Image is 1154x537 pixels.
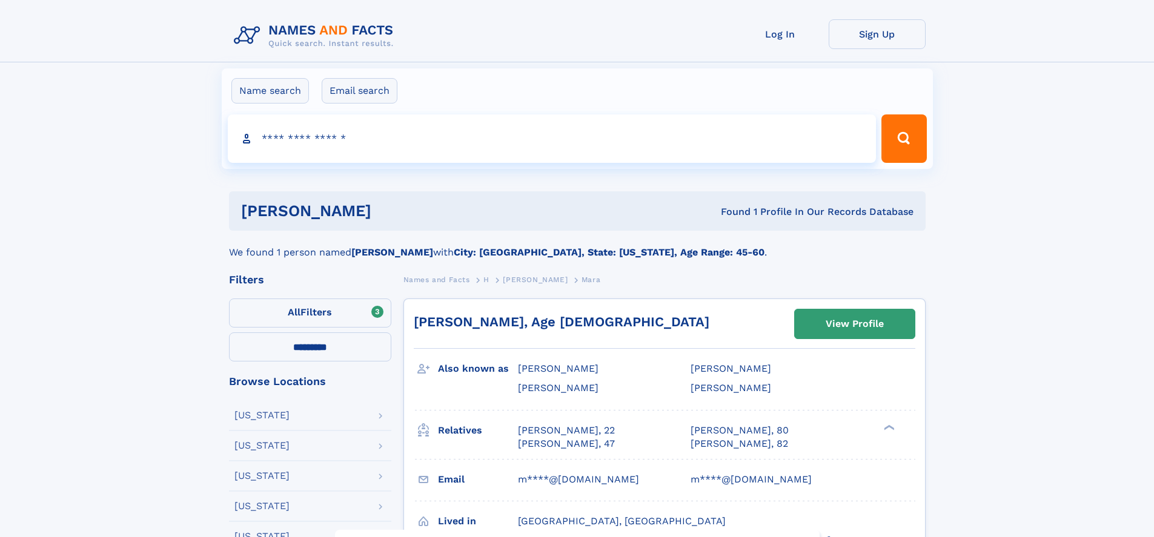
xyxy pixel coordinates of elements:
[503,275,568,284] span: [PERSON_NAME]
[322,78,397,104] label: Email search
[234,471,290,481] div: [US_STATE]
[229,298,391,328] label: Filters
[438,511,518,532] h3: Lived in
[691,382,771,394] span: [PERSON_NAME]
[403,272,470,287] a: Names and Facts
[483,272,489,287] a: H
[518,424,615,437] a: [PERSON_NAME], 22
[826,310,884,338] div: View Profile
[795,309,915,338] a: View Profile
[582,275,600,284] span: Mara
[518,382,599,394] span: [PERSON_NAME]
[438,420,518,441] h3: Relatives
[829,19,926,49] a: Sign Up
[518,363,599,374] span: [PERSON_NAME]
[438,469,518,490] h3: Email
[241,203,546,219] h1: [PERSON_NAME]
[234,410,290,420] div: [US_STATE]
[351,246,433,258] b: [PERSON_NAME]
[691,437,788,450] a: [PERSON_NAME], 82
[454,246,764,258] b: City: [GEOGRAPHIC_DATA], State: [US_STATE], Age Range: 45-60
[229,231,926,260] div: We found 1 person named with .
[503,272,568,287] a: [PERSON_NAME]
[288,306,300,318] span: All
[234,441,290,450] div: [US_STATE]
[234,501,290,511] div: [US_STATE]
[546,205,914,219] div: Found 1 Profile In Our Records Database
[414,314,709,329] a: [PERSON_NAME], Age [DEMOGRAPHIC_DATA]
[881,114,926,163] button: Search Button
[228,114,877,163] input: search input
[229,19,403,52] img: Logo Names and Facts
[518,515,726,527] span: [GEOGRAPHIC_DATA], [GEOGRAPHIC_DATA]
[438,358,518,379] h3: Also known as
[229,376,391,387] div: Browse Locations
[691,363,771,374] span: [PERSON_NAME]
[231,78,309,104] label: Name search
[518,437,615,450] a: [PERSON_NAME], 47
[732,19,829,49] a: Log In
[881,423,895,431] div: ❯
[691,424,789,437] a: [PERSON_NAME], 80
[229,274,391,285] div: Filters
[483,275,489,284] span: H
